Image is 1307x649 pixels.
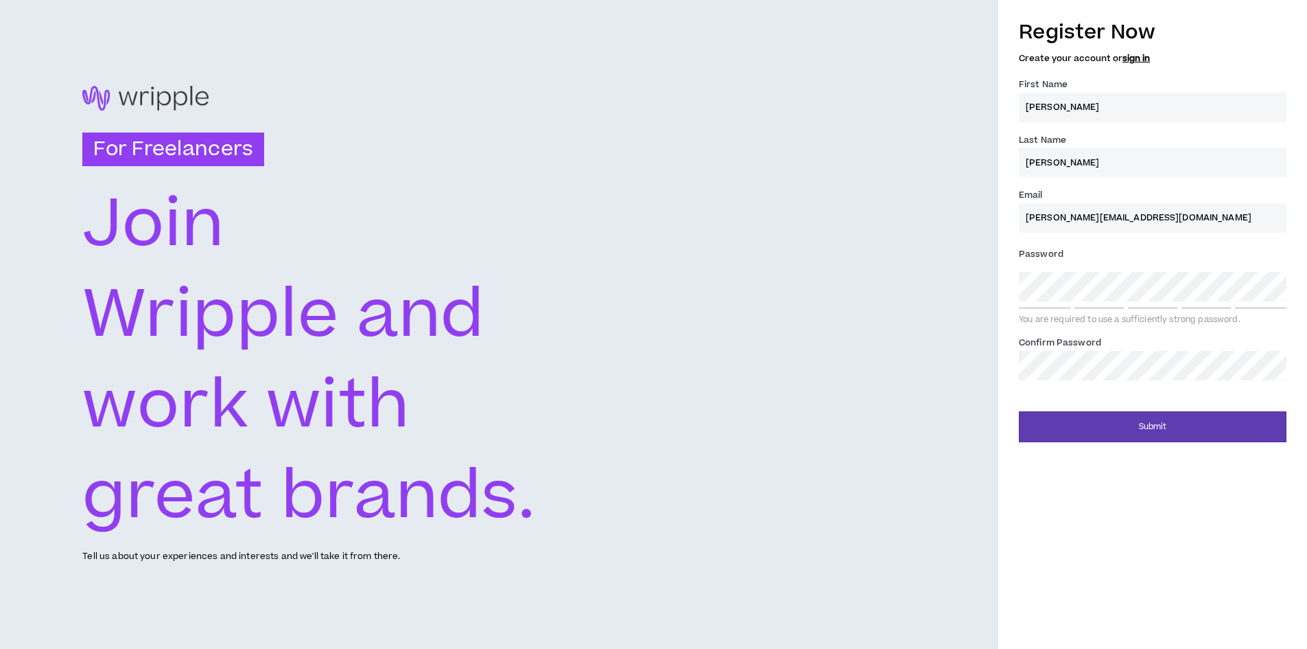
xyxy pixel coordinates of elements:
[82,269,484,363] text: Wripple and
[1019,54,1286,63] h5: Create your account or
[1122,52,1150,65] a: sign in
[82,178,224,272] text: Join
[1019,315,1286,326] div: You are required to use a sufficiently strong password.
[1019,411,1286,442] button: Submit
[1019,18,1286,47] h3: Register Now
[14,602,47,635] iframe: Intercom live chat
[1019,332,1101,354] label: Confirm Password
[82,450,535,544] text: great brands.
[1019,248,1063,260] span: Password
[1019,73,1068,95] label: First Name
[1019,148,1286,177] input: Last name
[82,133,264,167] h3: For Freelancers
[1019,184,1043,206] label: Email
[1019,129,1066,151] label: Last Name
[1019,93,1286,122] input: First name
[82,550,400,563] p: Tell us about your experiences and interests and we'll take it from there.
[1019,203,1286,233] input: Enter Email
[82,359,409,453] text: work with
